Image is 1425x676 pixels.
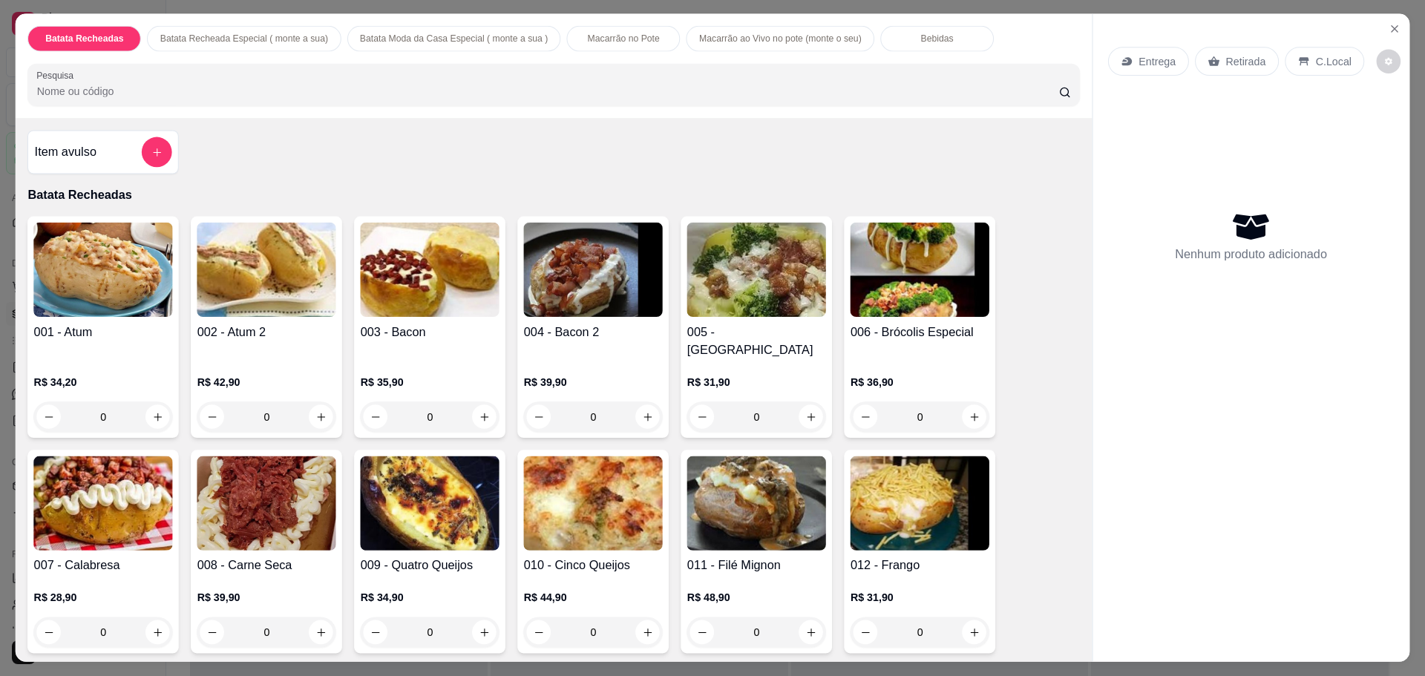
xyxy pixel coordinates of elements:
p: R$ 34,20 [34,375,173,390]
img: product-image [687,223,826,317]
p: Entrega [1139,54,1176,69]
button: Close [1382,17,1406,42]
h4: 009 - Quatro Queijos [361,557,499,575]
p: Batata Moda da Casa Especial ( monte a sua ) [360,33,548,45]
img: product-image [361,223,499,317]
h4: Item avulso [35,144,96,162]
p: R$ 39,90 [197,591,336,606]
input: Pesquisa [37,84,1059,99]
h4: 001 - Atum [34,324,173,341]
h4: 005 - [GEOGRAPHIC_DATA] [687,324,826,360]
p: Retirada [1225,54,1265,69]
p: Batata Recheada Especial ( monte a sua) [160,33,328,45]
p: C.Local [1316,54,1352,69]
p: R$ 36,90 [851,375,989,390]
p: R$ 31,90 [687,375,826,390]
p: R$ 31,90 [851,591,989,606]
p: R$ 48,90 [687,591,826,606]
img: product-image [524,456,663,551]
p: Macarrão no Pote [588,33,660,45]
p: Macarrão ao Vivo no pote (monte o seu) [699,33,862,45]
p: Batata Recheadas [27,187,1079,205]
img: product-image [524,223,663,317]
img: product-image [34,456,173,551]
h4: 011 - Filé Mignon [687,557,826,575]
p: R$ 42,90 [197,375,336,390]
h4: 003 - Bacon [361,324,499,341]
p: Bebidas [920,33,953,45]
h4: 008 - Carne Seca [197,557,336,575]
label: Pesquisa [37,70,79,82]
p: R$ 44,90 [524,591,663,606]
button: add-separate-item [142,137,172,168]
img: product-image [197,456,336,551]
img: product-image [851,223,989,317]
button: decrease-product-quantity [1377,50,1401,74]
h4: 012 - Frango [851,557,989,575]
h4: 010 - Cinco Queijos [524,557,663,575]
p: R$ 35,90 [361,375,499,390]
img: product-image [197,223,336,317]
h4: 004 - Bacon 2 [524,324,663,341]
p: R$ 28,90 [34,591,173,606]
p: Batata Recheadas [45,33,123,45]
p: Nenhum produto adicionado [1175,246,1327,263]
img: product-image [361,456,499,551]
h4: 007 - Calabresa [34,557,173,575]
p: R$ 34,90 [361,591,499,606]
img: product-image [34,223,173,317]
img: product-image [851,456,989,551]
h4: 006 - Brócolis Especial [851,324,989,341]
p: R$ 39,90 [524,375,663,390]
img: product-image [687,456,826,551]
h4: 002 - Atum 2 [197,324,336,341]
